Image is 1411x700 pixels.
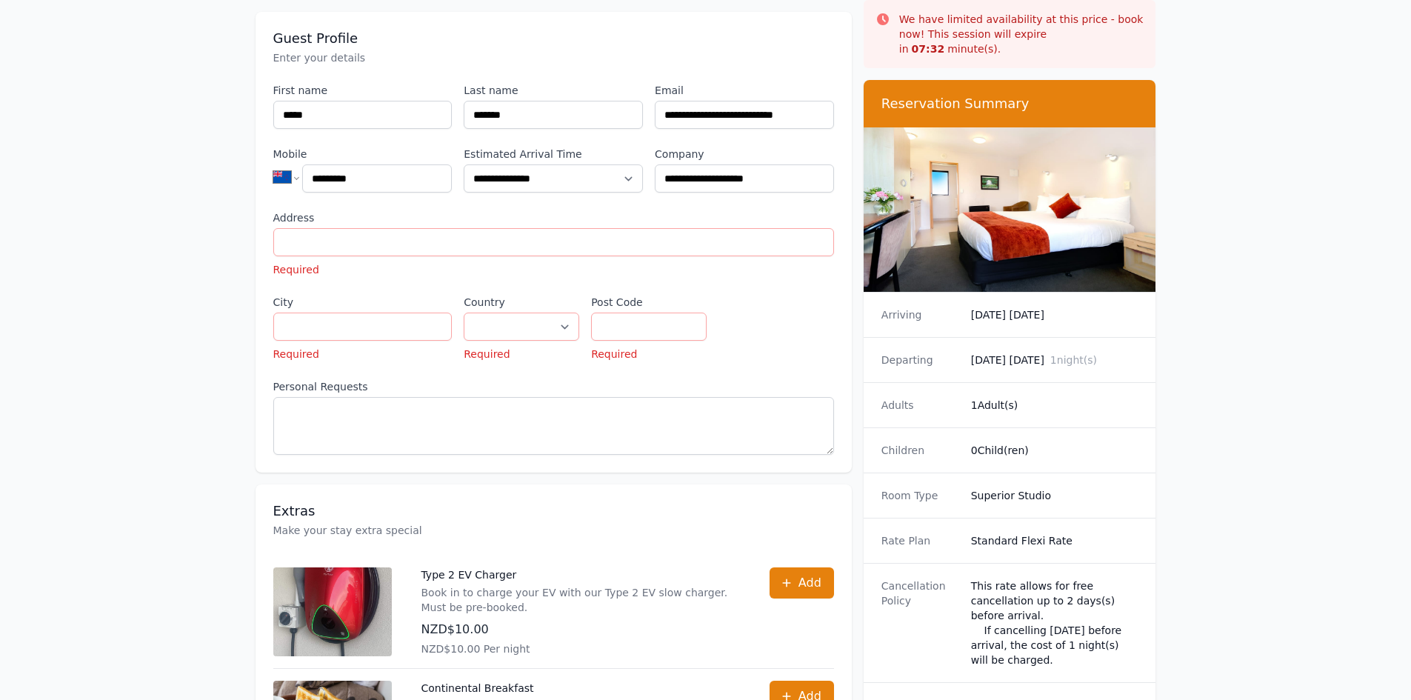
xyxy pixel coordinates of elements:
label: Post Code [591,295,707,310]
label: Email [655,83,834,98]
dd: 0 Child(ren) [971,443,1138,458]
label: Estimated Arrival Time [464,147,643,161]
h3: Reservation Summary [881,95,1138,113]
label: Mobile [273,147,453,161]
img: Superior Studio [864,127,1156,292]
p: Enter your details [273,50,834,65]
dt: Adults [881,398,959,413]
strong: 07 : 32 [912,43,945,55]
p: NZD$10.00 Per night [421,641,740,656]
div: This rate allows for free cancellation up to 2 days(s) before arrival. If cancelling [DATE] befor... [971,579,1138,667]
label: Last name [464,83,643,98]
p: Continental Breakfast [421,681,698,696]
dd: [DATE] [DATE] [971,307,1138,322]
label: Company [655,147,834,161]
label: Personal Requests [273,379,834,394]
button: Add [770,567,834,599]
dt: Children [881,443,959,458]
p: Book in to charge your EV with our Type 2 EV slow charger. Must be pre-booked. [421,585,740,615]
p: Required [273,347,453,361]
p: Required [273,262,834,277]
p: Required [464,347,579,361]
dt: Arriving [881,307,959,322]
p: Make your stay extra special [273,523,834,538]
p: NZD$10.00 [421,621,740,639]
h3: Extras [273,502,834,520]
img: Type 2 EV Charger [273,567,392,656]
dt: Rate Plan [881,533,959,548]
p: Required [591,347,707,361]
p: Type 2 EV Charger [421,567,740,582]
span: Add [798,574,821,592]
label: First name [273,83,453,98]
span: 1 night(s) [1050,354,1097,366]
dt: Cancellation Policy [881,579,959,667]
h3: Guest Profile [273,30,834,47]
dt: Room Type [881,488,959,503]
dd: Standard Flexi Rate [971,533,1138,548]
p: We have limited availability at this price - book now! This session will expire in minute(s). [899,12,1144,56]
label: Address [273,210,834,225]
dd: 1 Adult(s) [971,398,1138,413]
label: City [273,295,453,310]
dd: Superior Studio [971,488,1138,503]
dt: Departing [881,353,959,367]
dd: [DATE] [DATE] [971,353,1138,367]
label: Country [464,295,579,310]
